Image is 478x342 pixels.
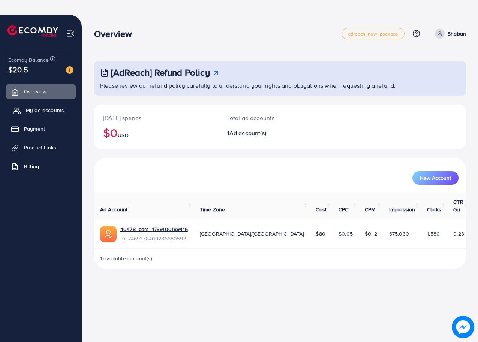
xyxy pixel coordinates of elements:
[227,130,302,137] h2: 1
[342,28,405,39] a: adreach_new_package
[316,230,325,237] span: $80
[452,316,474,338] img: image
[427,230,440,237] span: 1,580
[118,131,128,139] span: USD
[100,226,117,242] img: ic-ads-acc.e4c84228.svg
[200,206,225,213] span: Time Zone
[348,31,398,36] span: adreach_new_package
[412,171,459,185] button: New Account
[24,125,45,133] span: Payment
[24,144,56,151] span: Product Links
[24,163,39,170] span: Billing
[8,56,49,64] span: Ecomdy Balance
[432,29,466,39] a: Shaban
[24,88,46,95] span: Overview
[100,81,462,90] p: Please review our refund policy carefully to understand your rights and obligations when requesti...
[339,206,348,213] span: CPC
[26,106,64,114] span: My ad accounts
[66,66,73,74] img: image
[6,140,76,155] a: Product Links
[66,29,75,38] img: menu
[120,226,188,233] a: 40478_cars_1739100189416
[316,206,327,213] span: Cost
[6,103,76,118] a: My ad accounts
[111,67,210,78] h3: [AdReach] Refund Policy
[6,121,76,136] a: Payment
[453,230,464,237] span: 0.23
[100,255,153,262] span: 1 available account(s)
[103,125,209,140] h2: $0
[448,29,466,38] p: Shaban
[365,206,375,213] span: CPM
[227,114,302,122] p: Total ad accounts
[100,206,128,213] span: Ad Account
[200,230,304,237] span: [GEOGRAPHIC_DATA]/[GEOGRAPHIC_DATA]
[120,235,188,242] span: ID: 7469378409286680593
[453,198,463,213] span: CTR (%)
[103,114,209,122] p: [DATE] spends
[389,230,409,237] span: 675,030
[6,159,76,174] a: Billing
[420,175,451,181] span: New Account
[229,129,266,137] span: Ad account(s)
[389,206,415,213] span: Impression
[427,206,441,213] span: Clicks
[8,64,28,75] span: $20.5
[365,230,377,237] span: $0.12
[339,230,353,237] span: $0.05
[6,84,76,99] a: Overview
[7,25,58,37] img: logo
[94,28,138,39] h3: Overview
